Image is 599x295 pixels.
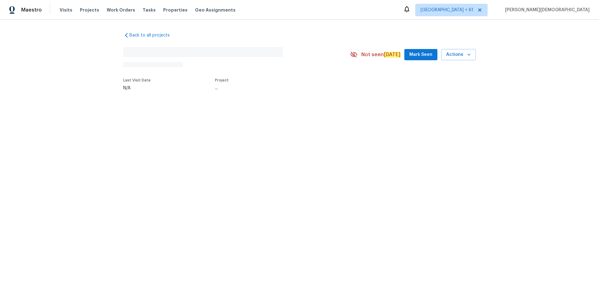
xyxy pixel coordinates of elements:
span: Visits [60,7,72,13]
span: Mark Seen [409,51,432,59]
button: Actions [441,49,476,61]
a: Back to all projects [123,32,183,38]
span: [GEOGRAPHIC_DATA] + 61 [421,7,473,13]
span: Maestro [21,7,42,13]
span: [PERSON_NAME][DEMOGRAPHIC_DATA] [503,7,590,13]
span: Work Orders [107,7,135,13]
span: Actions [446,51,471,59]
span: Geo Assignments [195,7,236,13]
button: Mark Seen [404,49,437,61]
span: Tasks [143,8,156,12]
span: Last Visit Date [123,78,151,82]
div: ... [215,86,335,90]
span: Not seen [361,52,401,58]
span: Projects [80,7,99,13]
div: N/A [123,86,151,90]
span: Properties [163,7,187,13]
span: Project [215,78,229,82]
em: [DATE] [384,52,401,57]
